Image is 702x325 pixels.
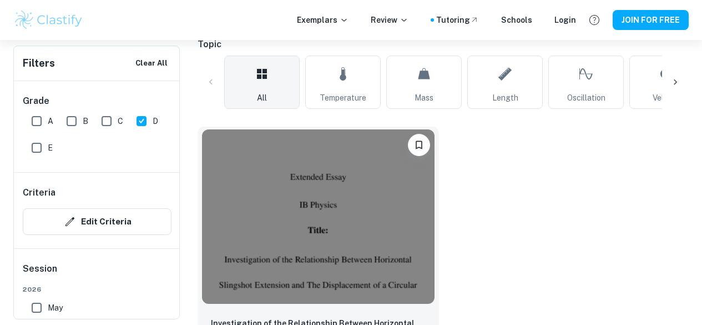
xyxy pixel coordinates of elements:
span: 2026 [23,284,171,294]
button: JOIN FOR FREE [613,10,689,30]
h6: Session [23,262,171,284]
span: Length [492,92,518,104]
span: E [48,142,53,154]
span: All [257,92,267,104]
button: Edit Criteria [23,208,171,235]
span: D [153,115,158,127]
p: Exemplars [297,14,349,26]
p: Review [371,14,408,26]
span: May [48,302,63,314]
span: Mass [415,92,433,104]
h6: Criteria [23,186,55,199]
span: Oscillation [567,92,605,104]
button: Please log in to bookmark exemplars [408,134,430,156]
a: Login [554,14,576,26]
button: Clear All [133,55,170,72]
img: Physics EE example thumbnail: Investigation of the Relationship Betwee [202,129,435,304]
span: Velocity [653,92,681,104]
h6: Topic [198,38,689,51]
a: Schools [501,14,532,26]
span: B [83,115,88,127]
img: Clastify logo [13,9,84,31]
span: A [48,115,53,127]
button: Help and Feedback [585,11,604,29]
span: Temperature [320,92,366,104]
h6: Filters [23,56,55,71]
h6: Grade [23,94,171,108]
span: C [118,115,123,127]
a: Tutoring [436,14,479,26]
